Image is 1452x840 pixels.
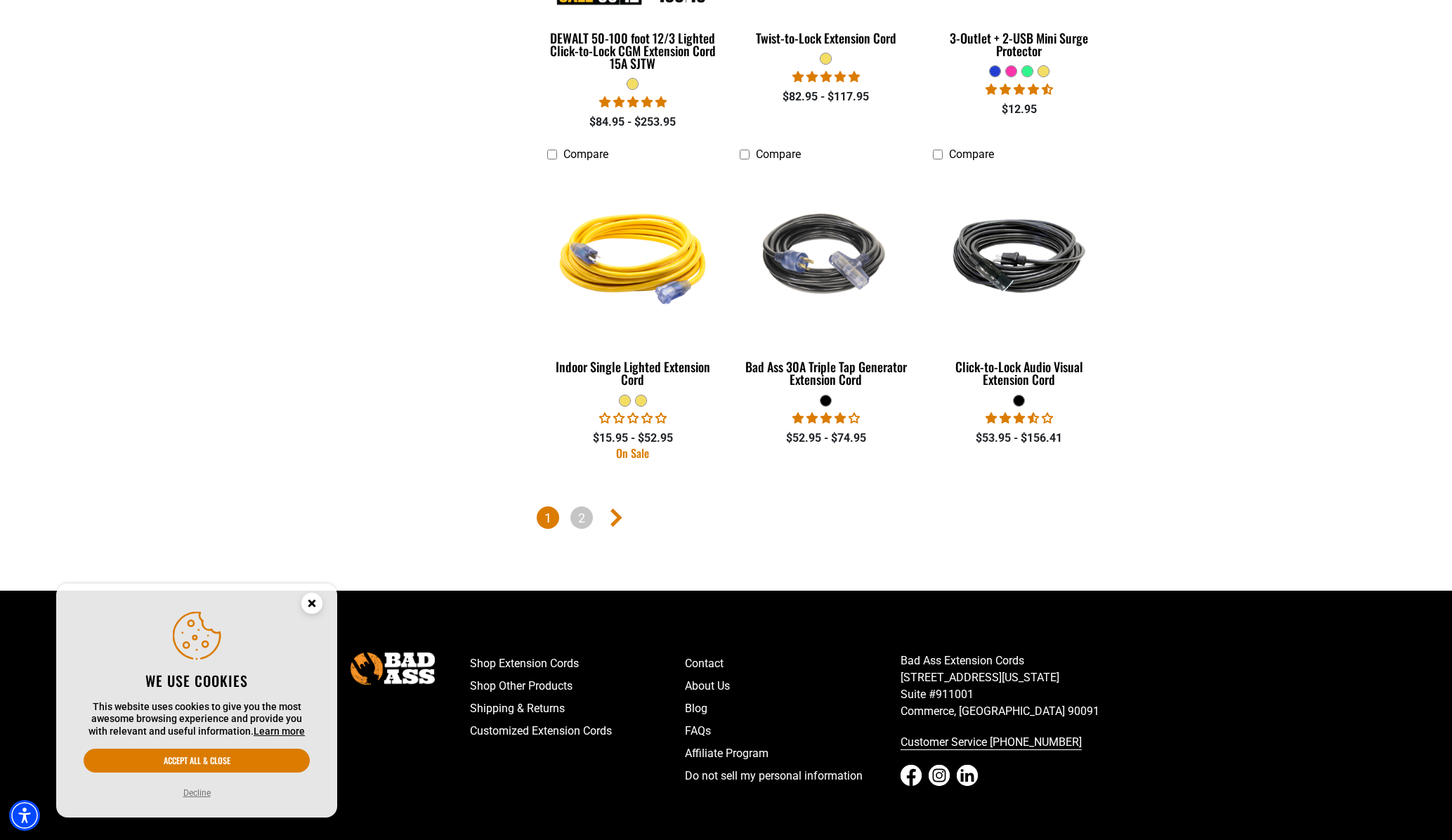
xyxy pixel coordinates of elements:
[599,412,667,425] span: 0.00 stars
[756,147,801,161] span: Compare
[933,430,1105,447] div: $53.95 - $156.41
[738,175,915,336] img: black
[740,88,912,105] div: $82.95 - $117.95
[470,697,686,720] a: Shipping & Returns
[56,584,337,818] aside: Cookie Consent
[599,96,667,109] span: 4.84 stars
[792,412,860,425] span: 4.00 stars
[470,652,686,675] a: Shop Extension Cords
[287,584,337,627] button: Close this option
[685,675,901,697] a: About Us
[933,101,1105,118] div: $12.95
[547,430,719,447] div: $15.95 - $52.95
[547,114,719,131] div: $84.95 - $253.95
[933,168,1105,394] a: black Click-to-Lock Audio Visual Extension Cord
[351,652,435,684] img: Bad Ass Extension Cords
[933,360,1105,386] div: Click-to-Lock Audio Visual Extension Cord
[470,720,686,742] a: Customized Extension Cords
[537,506,1116,532] nav: Pagination
[740,430,912,447] div: $52.95 - $74.95
[84,749,310,773] button: Accept all & close
[901,765,922,786] a: Facebook - open in a new tab
[537,506,559,529] span: Page 1
[604,506,627,529] a: Next page
[929,765,950,786] a: Instagram - open in a new tab
[84,671,310,690] h2: We use cookies
[792,70,860,84] span: 5.00 stars
[740,168,912,394] a: black Bad Ass 30A Triple Tap Generator Extension Cord
[986,83,1053,96] span: 4.36 stars
[470,675,686,697] a: Shop Other Products
[254,726,305,737] a: This website uses cookies to give you the most awesome browsing experience and provide you with r...
[685,742,901,765] a: Affiliate Program
[949,147,994,161] span: Compare
[547,168,719,394] a: Yellow Indoor Single Lighted Extension Cord
[933,32,1105,57] div: 3-Outlet + 2-USB Mini Surge Protector
[685,652,901,675] a: Contact
[685,697,901,720] a: Blog
[685,720,901,742] a: FAQs
[547,447,719,459] div: On Sale
[931,202,1108,310] img: black
[563,147,608,161] span: Compare
[544,175,721,336] img: Yellow
[84,701,310,738] p: This website uses cookies to give you the most awesome browsing experience and provide you with r...
[901,731,1116,754] a: call 833-674-1699
[901,652,1116,720] p: Bad Ass Extension Cords [STREET_ADDRESS][US_STATE] Suite #911001 Commerce, [GEOGRAPHIC_DATA] 90091
[9,800,40,831] div: Accessibility Menu
[685,765,901,787] a: Do not sell my personal information
[547,360,719,386] div: Indoor Single Lighted Extension Cord
[570,506,593,529] a: Page 2
[547,32,719,70] div: DEWALT 50-100 foot 12/3 Lighted Click-to-Lock CGM Extension Cord 15A SJTW
[740,32,912,44] div: Twist-to-Lock Extension Cord
[179,786,215,800] button: Decline
[957,765,978,786] a: LinkedIn - open in a new tab
[740,360,912,386] div: Bad Ass 30A Triple Tap Generator Extension Cord
[986,412,1053,425] span: 3.50 stars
